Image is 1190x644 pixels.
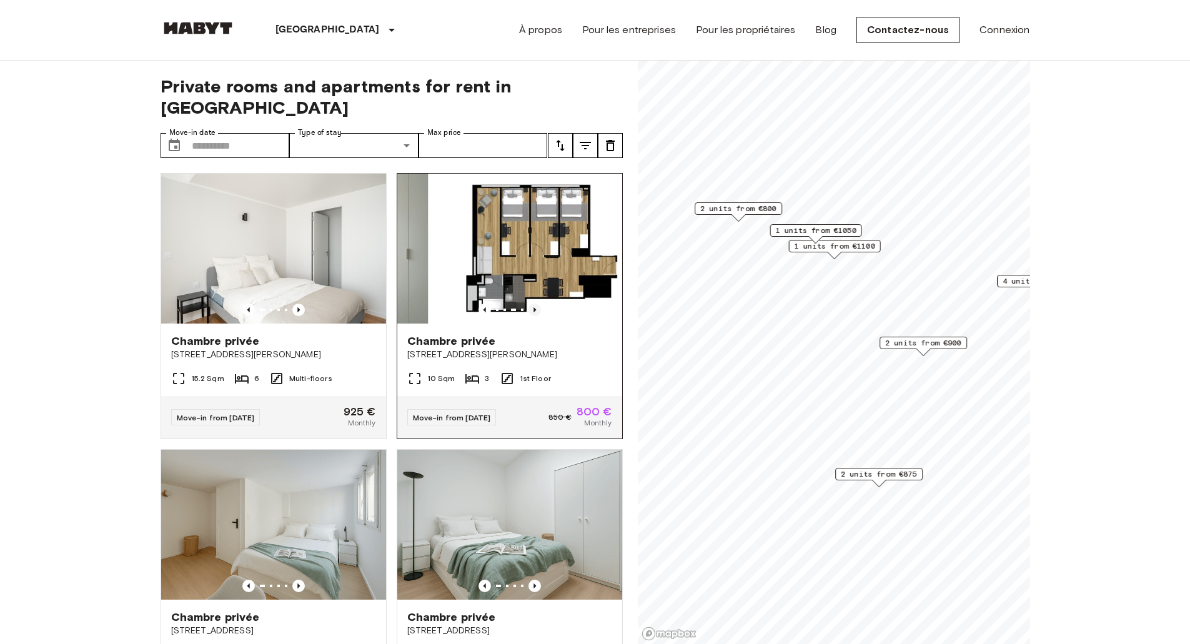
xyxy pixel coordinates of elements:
span: Chambre privée [171,334,260,349]
div: Map marker [788,240,880,259]
span: [STREET_ADDRESS] [171,625,376,637]
span: 1 units from €1050 [775,225,856,236]
span: 850 € [548,412,572,423]
span: 2 units from €900 [885,337,961,349]
span: 15.2 Sqm [191,373,224,384]
span: 4 units from €700 [1003,275,1079,287]
button: tune [598,133,623,158]
label: Type of stay [298,127,342,138]
span: Multi-floors [289,373,332,384]
span: Chambre privée [407,610,496,625]
a: Marketing picture of unit FR-18-003-003-04Previous imagePrevious imageChambre privée[STREET_ADDRE... [161,173,387,439]
span: 3 [485,373,489,384]
label: Move-in date [169,127,216,138]
a: Pour les entreprises [582,22,676,37]
button: tune [548,133,573,158]
div: Map marker [880,337,967,356]
div: Map marker [770,224,861,244]
button: Choose date [162,133,187,158]
a: Previous imagePrevious imageChambre privée[STREET_ADDRESS][PERSON_NAME]10 Sqm31st FloorMove-in fr... [397,173,623,439]
button: Previous image [528,304,541,316]
span: 6 [254,373,259,384]
div: Map marker [695,202,782,222]
span: 10 Sqm [427,373,455,384]
span: [STREET_ADDRESS][PERSON_NAME] [407,349,612,361]
span: Monthly [584,417,612,429]
button: Previous image [292,580,305,592]
a: Pour les propriétaires [696,22,795,37]
span: Private rooms and apartments for rent in [GEOGRAPHIC_DATA] [161,76,623,118]
span: Monthly [348,417,375,429]
button: tune [573,133,598,158]
span: Move-in from [DATE] [413,413,491,422]
button: Previous image [242,580,255,592]
span: 1 units from €1100 [794,240,875,252]
img: Marketing picture of unit FR-18-002-015-03H [428,174,653,324]
img: Marketing picture of unit FR-18-001-006-002 [161,450,386,600]
div: Map marker [835,468,923,487]
span: 1st Floor [520,373,551,384]
a: À propos [519,22,562,37]
span: [STREET_ADDRESS][PERSON_NAME] [171,349,376,361]
span: Move-in from [DATE] [177,413,255,422]
a: Mapbox logo [642,627,697,641]
button: Previous image [242,304,255,316]
span: Chambre privée [407,334,496,349]
label: Max price [427,127,461,138]
a: Contactez-nous [856,17,959,43]
a: Blog [815,22,836,37]
p: [GEOGRAPHIC_DATA] [275,22,380,37]
div: Map marker [997,275,1084,294]
span: 925 € [344,406,376,417]
button: Previous image [292,304,305,316]
span: Chambre privée [171,610,260,625]
button: Previous image [478,580,491,592]
span: [STREET_ADDRESS] [407,625,612,637]
button: Previous image [528,580,541,592]
a: Connexion [979,22,1029,37]
img: Habyt [161,22,236,34]
span: 800 € [577,406,612,417]
img: Marketing picture of unit FR-18-003-003-04 [161,174,386,324]
span: 2 units from €875 [841,468,917,480]
img: Marketing picture of unit FR-18-001-006-001 [397,450,622,600]
button: Previous image [478,304,491,316]
span: 2 units from €800 [700,203,776,214]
